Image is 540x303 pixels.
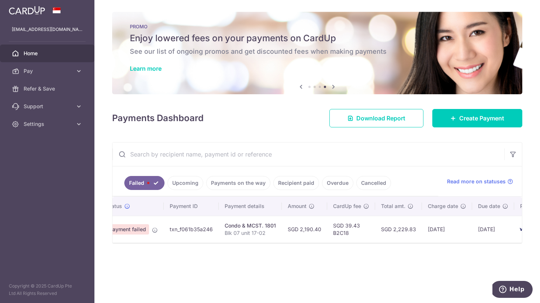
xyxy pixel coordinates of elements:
a: Cancelled [356,176,391,190]
div: Condo & MCST. 1801 [225,222,276,229]
span: Settings [24,120,72,128]
span: Create Payment [459,114,504,123]
img: Bank Card [516,225,531,234]
span: Read more on statuses [447,178,506,185]
span: Status [106,202,122,210]
img: CardUp [9,6,45,15]
iframe: Opens a widget where you can find more information [492,281,533,299]
td: SGD 2,229.83 [375,216,422,243]
a: Recipient paid [273,176,319,190]
a: Learn more [130,65,162,72]
a: Upcoming [167,176,203,190]
span: Payment failed [106,224,149,235]
p: [EMAIL_ADDRESS][DOMAIN_NAME] [12,26,83,33]
p: Blk 07 unit 17-02 [225,229,276,237]
span: Due date [478,202,500,210]
a: Read more on statuses [447,178,513,185]
span: Refer & Save [24,85,72,92]
a: Overdue [322,176,353,190]
span: Amount [288,202,307,210]
input: Search by recipient name, payment id or reference [112,142,504,166]
td: [DATE] [422,216,472,243]
h5: Enjoy lowered fees on your payments on CardUp [130,32,505,44]
span: Download Report [356,114,405,123]
span: Support [24,103,72,110]
td: SGD 2,190.40 [282,216,327,243]
a: Failed [124,176,165,190]
a: Payments on the way [206,176,270,190]
td: txn_f061b35a246 [164,216,219,243]
th: Payment ID [164,197,219,216]
span: Charge date [428,202,458,210]
a: Create Payment [432,109,522,127]
h4: Payments Dashboard [112,112,204,125]
span: Home [24,50,72,57]
span: Total amt. [381,202,405,210]
a: Download Report [329,109,423,127]
h6: See our list of ongoing promos and get discounted fees when making payments [130,47,505,56]
span: CardUp fee [333,202,361,210]
span: Pay [24,67,72,75]
td: SGD 39.43 B2C18 [327,216,375,243]
p: PROMO [130,24,505,29]
th: Payment details [219,197,282,216]
img: Latest Promos banner [112,12,522,94]
td: [DATE] [472,216,514,243]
